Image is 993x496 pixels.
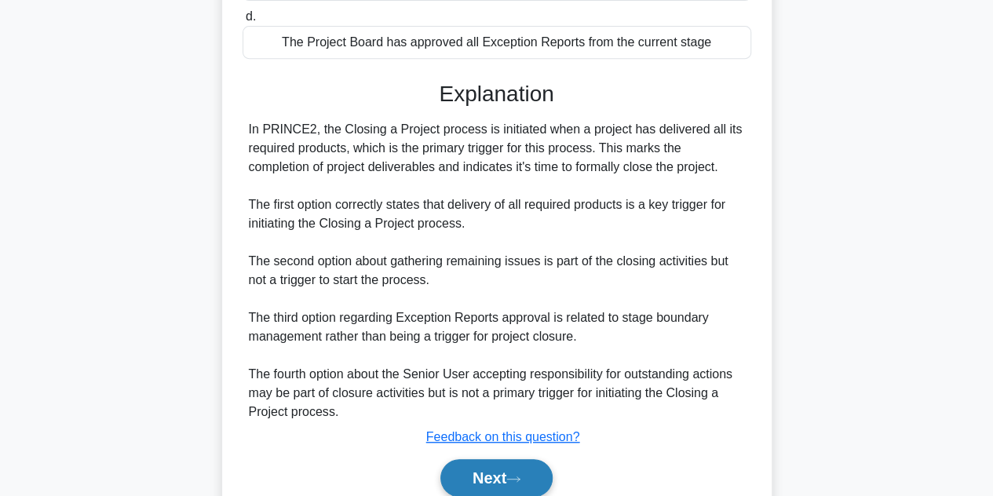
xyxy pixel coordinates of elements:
span: d. [246,9,256,23]
a: Feedback on this question? [426,430,580,443]
h3: Explanation [252,81,742,108]
div: In PRINCE2, the Closing a Project process is initiated when a project has delivered all its requi... [249,120,745,421]
div: The Project Board has approved all Exception Reports from the current stage [243,26,751,59]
